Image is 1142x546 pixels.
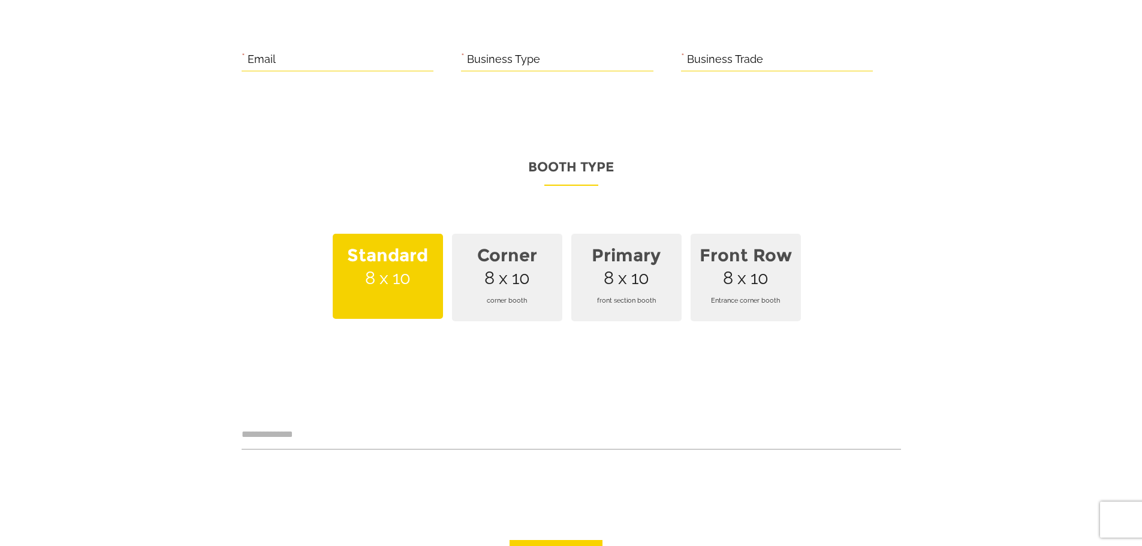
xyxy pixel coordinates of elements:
[571,234,682,321] span: 8 x 10
[691,234,801,321] span: 8 x 10
[333,234,443,319] span: 8 x 10
[578,284,674,317] span: front section booth
[340,238,436,273] strong: Standard
[687,50,763,69] label: Business Trade
[578,238,674,273] strong: Primary
[459,238,555,273] strong: Corner
[467,50,540,69] label: Business Type
[248,50,276,69] label: Email
[452,234,562,321] span: 8 x 10
[698,238,794,273] strong: Front Row
[242,155,901,186] p: Booth Type
[698,284,794,317] span: Entrance corner booth
[459,284,555,317] span: corner booth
